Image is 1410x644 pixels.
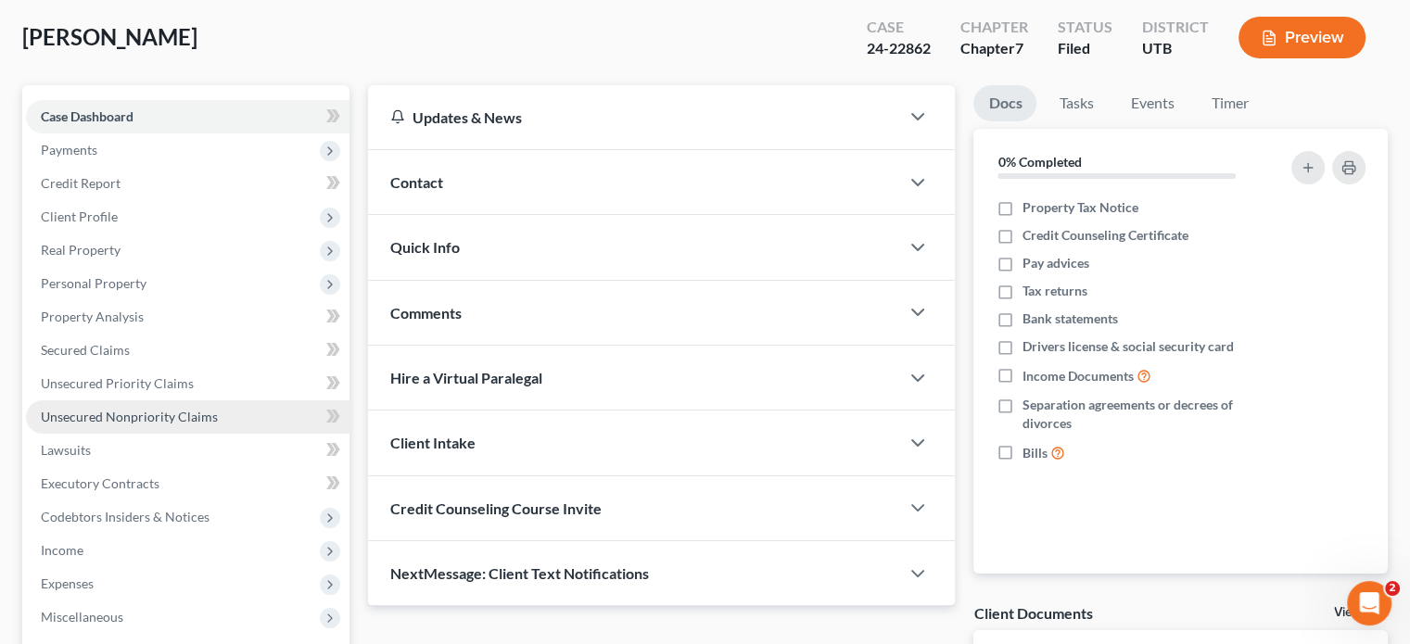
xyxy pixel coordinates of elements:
strong: 0% Completed [997,154,1081,170]
button: Preview [1239,17,1366,58]
a: Lawsuits [26,434,349,467]
span: Hire a Virtual Paralegal [390,369,542,386]
span: Drivers license & social security card [1022,337,1233,356]
div: Status [1058,17,1112,38]
a: Credit Report [26,167,349,200]
div: District [1142,17,1209,38]
span: Personal Property [41,275,146,291]
span: Tax returns [1022,282,1086,300]
span: Credit Counseling Course Invite [390,499,602,517]
div: Case [867,17,931,38]
span: Contact [390,173,443,191]
span: Bank statements [1022,309,1117,328]
div: Filed [1058,38,1112,59]
span: Pay advices [1022,254,1088,272]
span: Bills [1022,444,1047,462]
span: Expenses [41,575,94,591]
span: Secured Claims [41,342,130,358]
div: Chapter [960,38,1028,59]
div: Client Documents [973,603,1092,623]
span: Unsecured Priority Claims [41,375,194,391]
iframe: Intercom live chat [1347,581,1391,625]
div: UTB [1142,38,1209,59]
span: NextMessage: Client Text Notifications [390,564,649,582]
span: Unsecured Nonpriority Claims [41,409,218,424]
span: Miscellaneous [41,609,123,625]
div: 24-22862 [867,38,931,59]
span: Lawsuits [41,442,91,458]
a: Case Dashboard [26,100,349,133]
span: Payments [41,142,97,158]
a: Property Analysis [26,300,349,334]
a: Secured Claims [26,334,349,367]
div: Chapter [960,17,1028,38]
span: Income [41,542,83,558]
span: Income Documents [1022,367,1133,385]
a: Timer [1196,85,1263,121]
span: Comments [390,304,462,322]
span: [PERSON_NAME] [22,23,197,50]
span: Credit Counseling Certificate [1022,226,1188,245]
span: 7 [1015,39,1023,57]
span: Quick Info [390,238,460,256]
span: Credit Report [41,175,121,191]
span: 2 [1385,581,1400,596]
span: Client Intake [390,434,476,451]
a: Unsecured Priority Claims [26,367,349,400]
span: Case Dashboard [41,108,133,124]
a: Tasks [1044,85,1108,121]
span: Property Analysis [41,309,144,324]
span: Codebtors Insiders & Notices [41,509,210,524]
span: Client Profile [41,208,118,224]
span: Property Tax Notice [1022,198,1137,217]
a: Unsecured Nonpriority Claims [26,400,349,434]
a: Events [1115,85,1188,121]
a: Docs [973,85,1036,121]
a: Executory Contracts [26,467,349,500]
div: Updates & News [390,107,877,127]
span: Executory Contracts [41,475,159,491]
a: View All [1334,606,1380,619]
span: Real Property [41,242,121,258]
span: Separation agreements or decrees of divorces [1022,396,1268,433]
